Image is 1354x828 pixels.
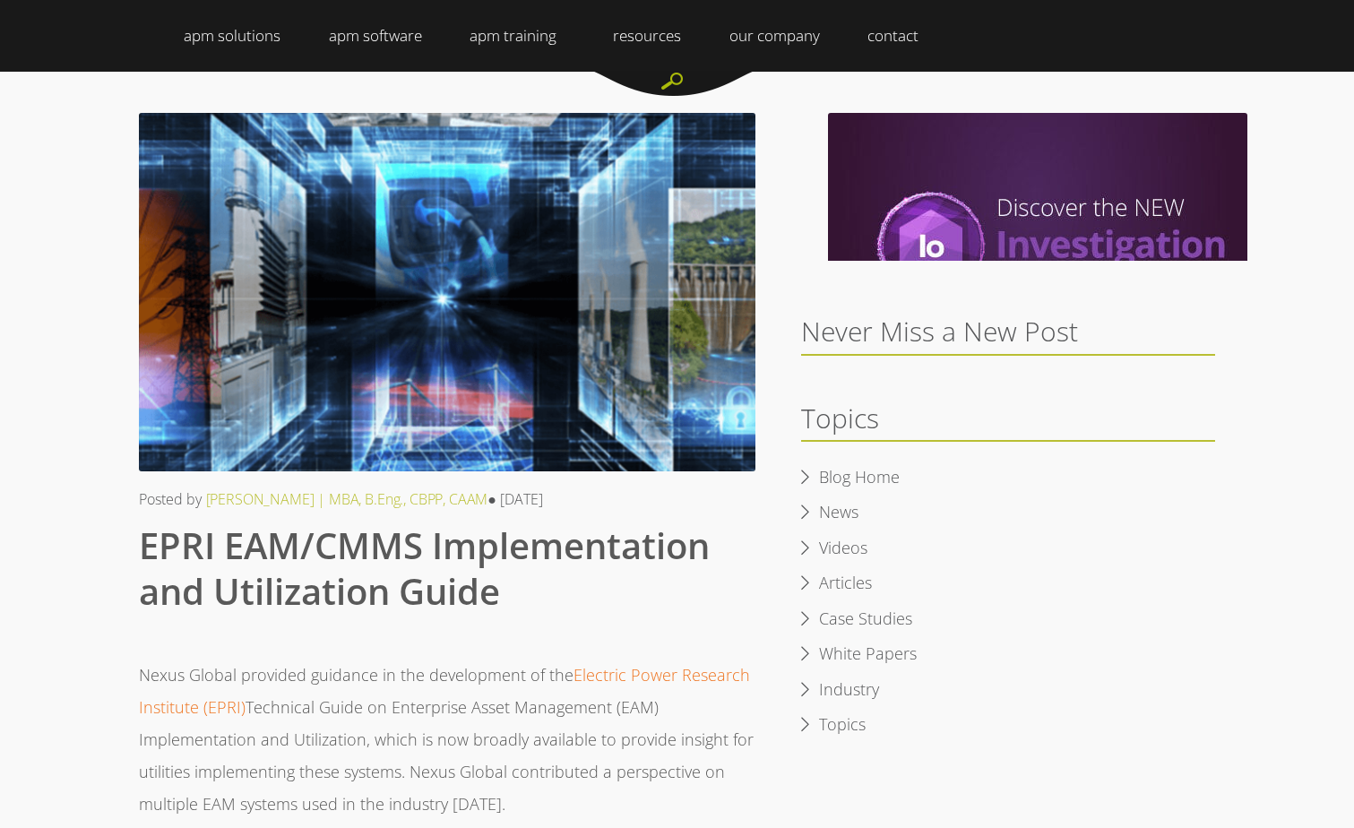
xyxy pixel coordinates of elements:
p: Nexus Global provided guidance in the development of the Technical Guide on Enterprise Asset Mana... [139,659,755,820]
a: White Papers [801,641,935,668]
a: Blog Home [801,464,918,491]
img: Meet the New Investigation Optimizer | September 2020 [828,113,1247,471]
span: Posted by [139,489,202,509]
a: Industry [801,677,897,703]
a: Videos [801,535,885,562]
span: EPRI EAM/CMMS Implementation and Utilization Guide [139,521,710,616]
a: Articles [801,570,890,597]
div: Navigation Menu [801,460,1216,751]
a: Case Studies [801,606,930,633]
a: News [801,499,876,526]
a: Topics [801,712,884,738]
span: Never Miss a New Post [801,313,1078,349]
span: ● [DATE] [487,489,543,509]
span: Topics [801,400,879,436]
a: [PERSON_NAME] | MBA, B.Eng., CBPP, CAAM [206,489,488,509]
